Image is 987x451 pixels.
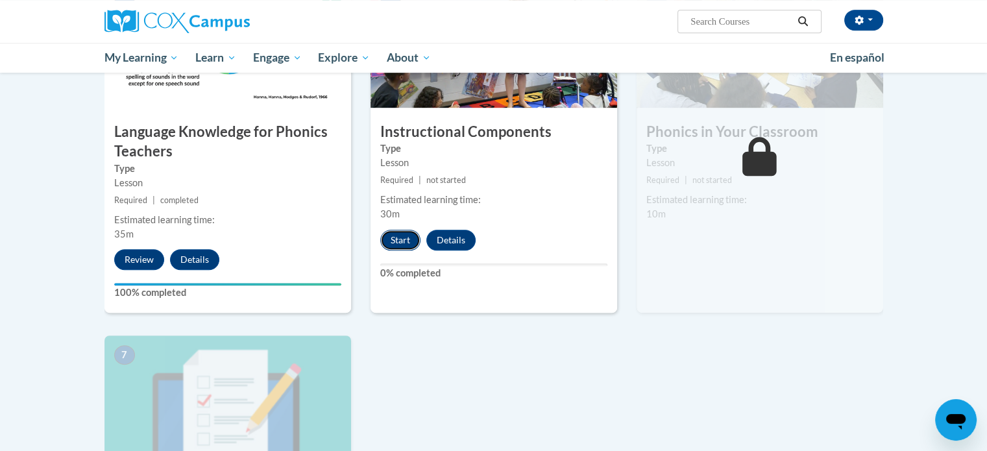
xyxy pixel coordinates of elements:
div: Lesson [380,156,607,170]
span: | [152,195,155,205]
button: Details [426,230,476,250]
div: Estimated learning time: [646,193,873,207]
span: Learn [195,50,236,66]
span: My Learning [104,50,178,66]
a: En español [822,44,893,71]
a: About [378,43,439,73]
span: 7 [114,345,135,365]
span: Required [114,195,147,205]
span: Explore [318,50,370,66]
span: not started [426,175,466,185]
label: Type [380,141,607,156]
div: Your progress [114,283,341,286]
a: My Learning [96,43,188,73]
a: Cox Campus [104,10,351,33]
span: 30m [380,208,400,219]
img: Cox Campus [104,10,250,33]
a: Learn [187,43,245,73]
label: 0% completed [380,266,607,280]
div: Lesson [646,156,873,170]
span: not started [692,175,732,185]
div: Main menu [85,43,903,73]
a: Explore [310,43,378,73]
button: Search [793,14,812,29]
span: About [387,50,431,66]
button: Start [380,230,420,250]
span: | [685,175,687,185]
a: Engage [245,43,310,73]
h3: Language Knowledge for Phonics Teachers [104,122,351,162]
button: Details [170,249,219,270]
div: Estimated learning time: [114,213,341,227]
input: Search Courses [689,14,793,29]
span: | [419,175,421,185]
span: completed [160,195,199,205]
button: Review [114,249,164,270]
span: En español [830,51,884,64]
span: Engage [253,50,302,66]
div: Estimated learning time: [380,193,607,207]
span: Required [380,175,413,185]
span: 10m [646,208,666,219]
iframe: Button to launch messaging window [935,399,977,441]
label: Type [646,141,873,156]
h3: Phonics in Your Classroom [637,122,883,142]
span: 35m [114,228,134,239]
button: Account Settings [844,10,883,30]
label: 100% completed [114,286,341,300]
div: Lesson [114,176,341,190]
h3: Instructional Components [371,122,617,142]
span: Required [646,175,679,185]
label: Type [114,162,341,176]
